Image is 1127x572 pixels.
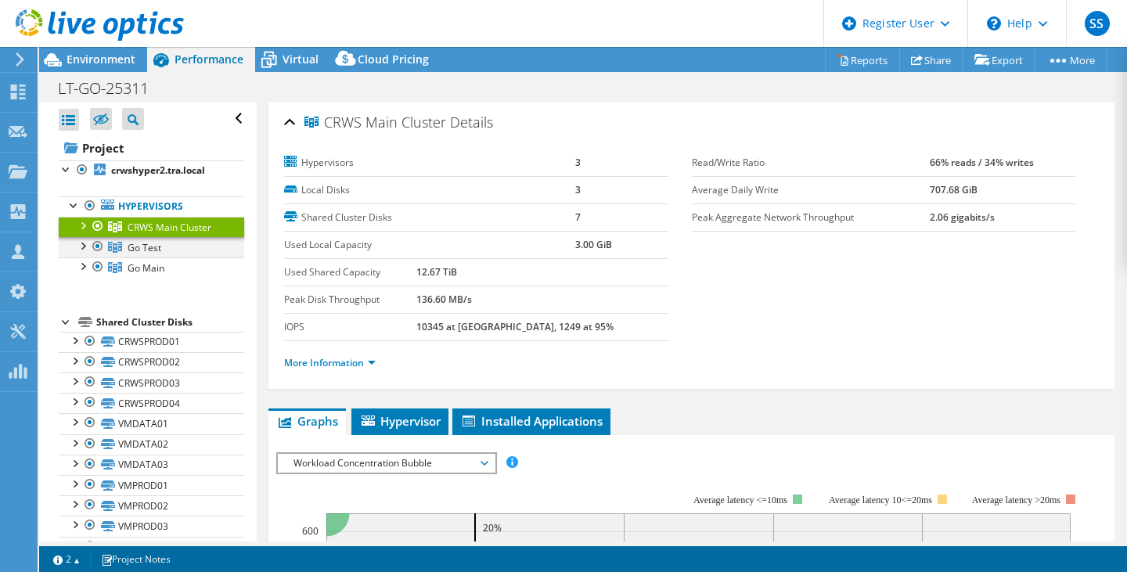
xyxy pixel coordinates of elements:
[59,393,244,413] a: CRWSPROD04
[930,183,978,196] b: 707.68 GiB
[416,293,472,306] b: 136.60 MB/s
[284,155,575,171] label: Hypervisors
[450,113,493,131] span: Details
[283,52,319,67] span: Virtual
[59,537,244,557] a: VMPROD04
[284,356,376,369] a: More Information
[972,495,1060,505] text: Average latency >20ms
[302,524,319,538] text: 600
[276,413,338,429] span: Graphs
[42,549,91,569] a: 2
[284,319,416,335] label: IOPS
[460,413,603,429] span: Installed Applications
[59,434,244,455] a: VMDATA02
[284,264,416,280] label: Used Shared Capacity
[284,210,575,225] label: Shared Cluster Disks
[692,210,930,225] label: Peak Aggregate Network Throughput
[284,237,575,253] label: Used Local Capacity
[59,455,244,475] a: VMDATA03
[51,80,173,97] h1: LT-GO-25311
[59,413,244,433] a: VMDATA01
[359,413,441,429] span: Hypervisor
[692,155,930,171] label: Read/Write Ratio
[963,48,1035,72] a: Export
[59,217,244,237] a: CRWS Main Cluster
[825,48,900,72] a: Reports
[59,237,244,257] a: Go Test
[1085,11,1110,36] span: SS
[59,257,244,278] a: Go Main
[111,164,205,177] b: crwshyper2.tra.local
[59,196,244,217] a: Hypervisors
[692,182,930,198] label: Average Daily Write
[59,516,244,536] a: VMPROD03
[59,495,244,516] a: VMPROD02
[67,52,135,67] span: Environment
[930,210,995,224] b: 2.06 gigabits/s
[128,221,211,234] span: CRWS Main Cluster
[575,156,581,169] b: 3
[575,238,612,251] b: 3.00 GiB
[286,454,487,473] span: Workload Concentration Bubble
[987,16,1001,31] svg: \n
[899,48,963,72] a: Share
[416,320,614,333] b: 10345 at [GEOGRAPHIC_DATA], 1249 at 95%
[175,52,243,67] span: Performance
[575,210,581,224] b: 7
[96,313,244,332] div: Shared Cluster Disks
[59,332,244,352] a: CRWSPROD01
[1035,48,1107,72] a: More
[483,521,502,534] text: 20%
[829,495,932,505] tspan: Average latency 10<=20ms
[416,265,457,279] b: 12.67 TiB
[128,241,161,254] span: Go Test
[128,261,164,275] span: Go Main
[59,135,244,160] a: Project
[59,160,244,181] a: crwshyper2.tra.local
[59,475,244,495] a: VMPROD01
[693,495,787,505] tspan: Average latency <=10ms
[930,156,1034,169] b: 66% reads / 34% writes
[59,352,244,372] a: CRWSPROD02
[284,182,575,198] label: Local Disks
[284,292,416,308] label: Peak Disk Throughput
[59,372,244,393] a: CRWSPROD03
[575,183,581,196] b: 3
[358,52,429,67] span: Cloud Pricing
[90,549,182,569] a: Project Notes
[304,115,446,131] span: CRWS Main Cluster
